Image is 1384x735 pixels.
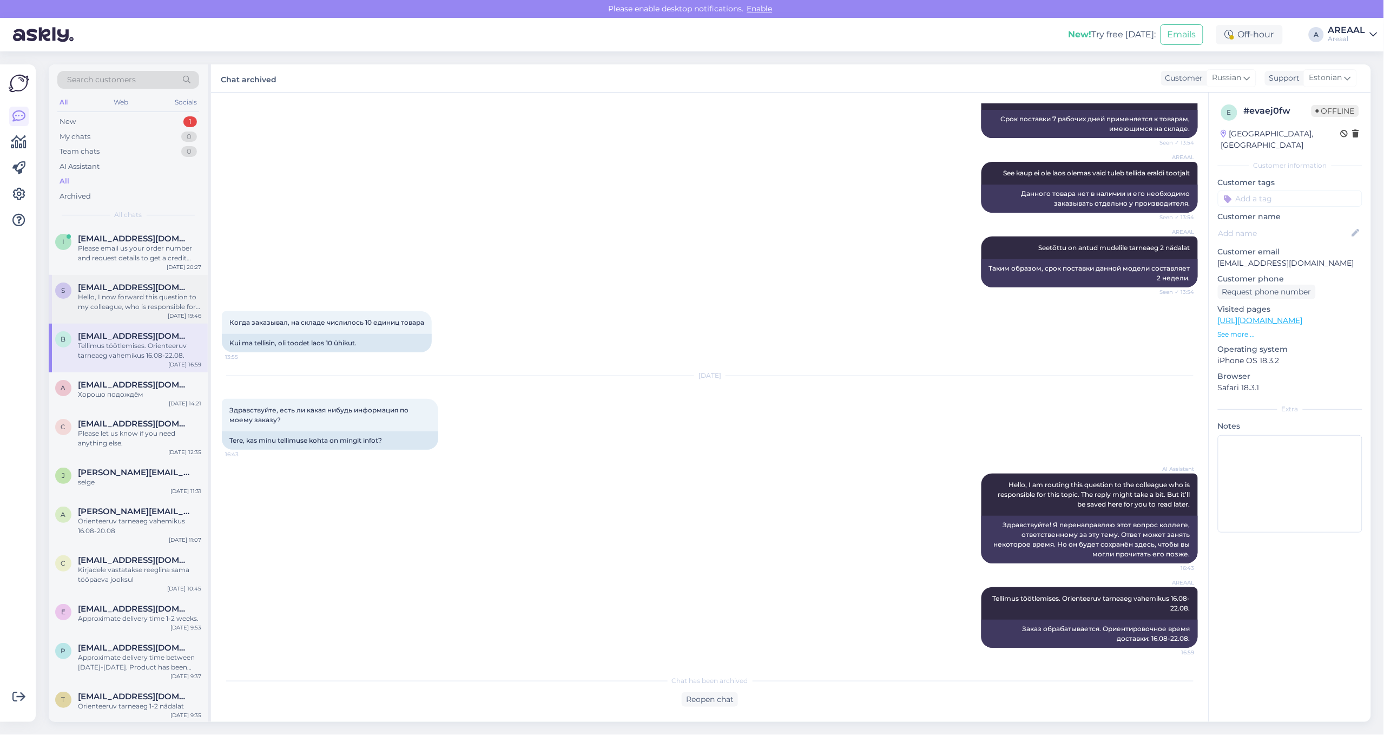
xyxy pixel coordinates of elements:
span: Russian [1212,72,1242,84]
p: Safari 18.3.1 [1218,382,1362,393]
p: Customer phone [1218,273,1362,285]
div: Kirjadele vastatakse reeglina sama tööpäeva jooksul [78,565,201,585]
div: Данного товара нет в наличии и его необходимо заказывать отдельно у производителя. [981,185,1198,213]
div: [GEOGRAPHIC_DATA], [GEOGRAPHIC_DATA] [1221,128,1341,151]
span: bagamen323232@icloud.com [78,331,190,341]
div: Please let us know if you need anything else. [78,429,201,448]
span: p [61,647,66,655]
div: Approximate delivery time 1-2 weeks. [78,614,201,624]
span: e [61,608,65,616]
span: carin85@hotmail.com [78,419,190,429]
span: AI Assistant [1154,465,1195,473]
div: Здравствуйте! Я перенаправляю этот вопрос коллеге, ответственному за эту тему. Ответ может занять... [981,516,1198,563]
span: Seetõttu on antud mudelile tarneaeg 2 nädalat [1039,244,1190,252]
div: Хорошо подождём [78,390,201,399]
span: s [62,286,65,294]
div: 1 [183,116,197,127]
span: info@zoo24.ee [78,234,190,244]
span: b [61,335,66,343]
span: Search customers [67,74,136,86]
p: Customer tags [1218,177,1362,188]
p: See more ... [1218,330,1362,339]
span: Seen ✓ 13:54 [1154,213,1195,221]
div: [DATE] [222,371,1198,380]
span: j [62,471,65,480]
div: Please email us your order number and request details to get a credit account for a refund on a c... [78,244,201,263]
p: iPhone OS 18.3.2 [1218,355,1362,366]
div: AI Assistant [60,161,100,172]
p: Browser [1218,371,1362,382]
span: joel.toom@gmail.com [78,468,190,477]
span: pilot_666_dgan@mail.ru [78,643,190,653]
input: Add a tag [1218,191,1362,207]
span: Здравствуйте, есть ли какая нибудь информация по моему заказу? [229,406,410,424]
span: c [61,423,66,431]
div: Archived [60,191,91,202]
div: [DATE] 11:31 [170,487,201,495]
div: A [1309,27,1324,42]
span: All chats [115,210,142,220]
span: Seen ✓ 13:54 [1154,139,1195,147]
div: Hello, I now forward this question to my colleague, who is responsible for this. The reply will b... [78,292,201,312]
label: Chat archived [221,71,276,86]
p: Notes [1218,421,1362,432]
img: Askly Logo [9,73,29,94]
span: i [62,238,64,246]
p: Visited pages [1218,304,1362,315]
div: Orienteeruv tarneaeg 1-2 nädalat [78,701,201,711]
b: New! [1069,29,1092,40]
span: See kaup ei ole laos olemas vaid tuleb tellida eraldi tootjalt [1004,169,1190,177]
div: My chats [60,132,90,142]
div: Support [1265,73,1300,84]
span: a [61,510,66,519]
span: Enable [744,4,776,14]
span: Offline [1311,105,1359,117]
p: Customer email [1218,246,1362,258]
span: Chat has been archived [672,676,748,686]
span: a [61,384,66,392]
a: [URL][DOMAIN_NAME] [1218,316,1303,325]
div: Areaal [1328,35,1366,43]
div: Reopen chat [682,692,738,707]
span: Когда заказывал, на складе числилось 10 единиц товара [229,318,424,326]
div: Request phone number [1218,285,1316,299]
span: e [1227,108,1231,116]
div: [DATE] 9:37 [170,672,201,680]
span: Seen ✓ 13:54 [1154,288,1195,296]
div: Approximate delivery time between [DATE]-[DATE]. Product has been ordered to warehouse and we are... [78,653,201,672]
div: Team chats [60,146,100,157]
span: t [62,695,65,704]
div: AREAAL [1328,26,1366,35]
div: [DATE] 19:46 [168,312,201,320]
button: Emails [1161,24,1203,45]
div: [DATE] 16:59 [168,360,201,369]
div: Срок поставки 7 рабочих дней применяется к товарам, имеющимся на складе. [981,110,1198,138]
span: sepp.jaap@gmail.com [78,283,190,292]
p: [EMAIL_ADDRESS][DOMAIN_NAME] [1218,258,1362,269]
div: [DATE] 10:45 [167,585,201,593]
span: 16:59 [1154,648,1195,657]
span: taavi@printec.ee [78,692,190,701]
span: allar@upster.ee [78,507,190,516]
span: erikjodcik@gmail.com [78,604,190,614]
div: Tere, kas minu tellimuse kohta on mingit infot? [222,431,438,450]
span: cdram33@gmail.com [78,555,190,565]
div: Socials [173,95,199,109]
span: a.karpovith@gmail.com [78,380,190,390]
p: Customer name [1218,211,1362,222]
span: Estonian [1309,72,1342,84]
div: All [60,176,69,187]
span: AREAAL [1154,228,1195,236]
a: AREAALAreaal [1328,26,1378,43]
div: Orienteeruv tarneaeg vahemikus 16.08-20.08 [78,516,201,536]
div: [DATE] 20:27 [167,263,201,271]
div: Web [112,95,131,109]
div: Tellimus töötlemises. Orienteeruv tarneaeg vahemikus 16.08-22.08. [78,341,201,360]
p: Operating system [1218,344,1362,355]
div: Kui ma tellisin, oli toodet laos 10 ühikut. [222,334,432,352]
div: All [57,95,70,109]
div: Extra [1218,404,1362,414]
span: c [61,559,66,567]
div: [DATE] 14:21 [169,399,201,408]
span: Tellimus töötlemises. Orienteeruv tarneaeg vahemikus 16.08-22.08. [993,594,1190,612]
